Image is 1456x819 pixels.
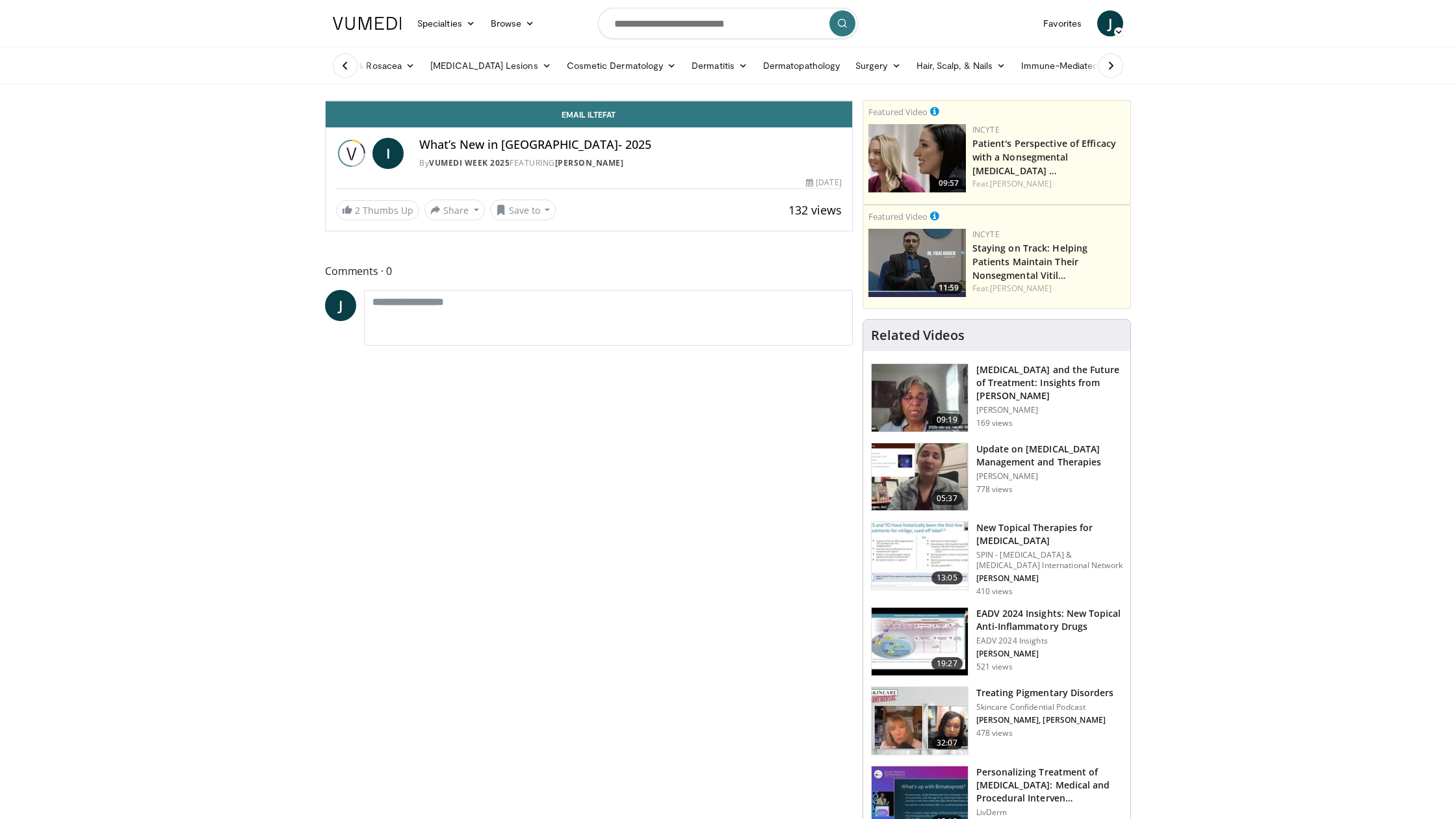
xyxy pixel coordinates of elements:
[848,53,909,79] a: Surgery
[325,53,422,79] a: Acne & Rosacea
[935,282,963,294] span: 11:59
[806,177,841,188] div: [DATE]
[555,157,624,168] a: [PERSON_NAME]
[931,571,963,584] span: 13:05
[325,290,356,321] a: J
[935,177,963,189] span: 09:57
[871,443,1123,512] a: 05:37 Update on [MEDICAL_DATA] Management and Therapies [PERSON_NAME] 778 views
[333,17,402,30] img: VuMedi Logo
[976,715,1114,725] p: [PERSON_NAME], [PERSON_NAME]
[972,229,1000,240] a: Incyte
[972,124,1000,135] a: Incyte
[755,53,848,79] a: Dermatopathology
[871,363,1123,432] a: 09:19 [MEDICAL_DATA] and the Future of Treatment: Insights from [PERSON_NAME] [PERSON_NAME] 169 v...
[419,157,842,169] div: By FEATURING
[868,124,966,192] a: 09:57
[336,138,367,169] img: Vumedi Week 2025
[990,178,1052,189] a: [PERSON_NAME]
[931,413,963,426] span: 09:19
[909,53,1013,79] a: Hair, Scalp, & Nails
[326,101,852,101] video-js: Video Player
[355,204,360,216] span: 2
[559,53,684,79] a: Cosmetic Dermatology
[419,138,842,152] h4: What’s New in [GEOGRAPHIC_DATA]- 2025
[931,492,963,505] span: 05:37
[931,736,963,749] span: 32:07
[976,702,1114,712] p: Skincare Confidential Podcast
[976,728,1013,738] p: 478 views
[976,686,1114,699] h3: Treating Pigmentary Disorders
[871,607,1123,676] a: 19:27 EADV 2024 Insights: New Topical Anti-Inflammatory Drugs EADV 2024 Insights [PERSON_NAME] 52...
[976,405,1123,415] p: [PERSON_NAME]
[972,242,1088,281] a: Staying on Track: Helping Patients Maintain Their Nonsegmental Vitil…
[976,649,1123,659] p: [PERSON_NAME]
[868,229,966,297] a: 11:59
[871,686,1123,755] a: 32:07 Treating Pigmentary Disorders Skincare Confidential Podcast [PERSON_NAME], [PERSON_NAME] 47...
[972,137,1116,177] a: Patient's Perspective of Efficacy with a Nonsegmental [MEDICAL_DATA] …
[336,200,419,220] a: 2 Thumbs Up
[490,200,556,220] button: Save to
[990,283,1052,294] a: [PERSON_NAME]
[372,138,404,169] a: I
[976,484,1013,495] p: 778 views
[976,418,1013,428] p: 169 views
[976,636,1123,646] p: EADV 2024 Insights
[976,573,1123,584] p: [PERSON_NAME]
[868,124,966,192] img: 2c48d197-61e9-423b-8908-6c4d7e1deb64.png.150x105_q85_crop-smart_upscale.jpg
[868,211,928,222] small: Featured Video
[976,807,1123,818] p: LivDerm
[788,202,842,218] span: 132 views
[422,53,559,79] a: [MEDICAL_DATA] Lesions
[872,608,968,675] img: fb16937f-3328-4f80-b63c-7500665d0b6f.150x105_q85_crop-smart_upscale.jpg
[1013,53,1119,79] a: Immune-Mediated
[976,521,1123,547] h3: New Topical Therapies for [MEDICAL_DATA]
[326,101,852,127] a: Email Iltefat
[976,586,1013,597] p: 410 views
[972,178,1125,190] div: Feat.
[872,364,968,432] img: 61cd5260-75df-4b1e-a633-c0cfc445a6c5.150x105_q85_crop-smart_upscale.jpg
[409,10,483,36] a: Specialties
[972,283,1125,294] div: Feat.
[931,657,963,670] span: 19:27
[1097,10,1123,36] a: J
[483,10,543,36] a: Browse
[976,550,1123,571] p: SPIN - [MEDICAL_DATA] & [MEDICAL_DATA] International Network
[872,687,968,755] img: 936b2568-d649-422e-86e3-74ee5e8b3244.150x105_q85_crop-smart_upscale.jpg
[976,471,1123,482] p: [PERSON_NAME]
[871,328,965,343] h4: Related Videos
[598,8,858,39] input: Search topics, interventions
[976,443,1123,469] h3: Update on [MEDICAL_DATA] Management and Therapies
[684,53,755,79] a: Dermatitis
[976,662,1013,672] p: 521 views
[868,229,966,297] img: fe0751a3-754b-4fa7-bfe3-852521745b57.png.150x105_q85_crop-smart_upscale.jpg
[325,263,853,279] span: Comments 0
[871,521,1123,597] a: 13:05 New Topical Therapies for [MEDICAL_DATA] SPIN - [MEDICAL_DATA] & [MEDICAL_DATA] Internation...
[976,766,1123,805] h3: Personalizing Treatment of [MEDICAL_DATA]: Medical and Procedural Interven…
[976,363,1123,402] h3: [MEDICAL_DATA] and the Future of Treatment: Insights from [PERSON_NAME]
[424,200,485,220] button: Share
[1035,10,1089,36] a: Favorites
[872,522,968,590] img: aec7c383-24cb-4ba1-9b1c-41c76ba1e866.150x105_q85_crop-smart_upscale.jpg
[872,443,968,511] img: e2ded4d6-ff09-40cc-9b94-034895d1a473.150x105_q85_crop-smart_upscale.jpg
[429,157,510,168] a: Vumedi Week 2025
[976,607,1123,633] h3: EADV 2024 Insights: New Topical Anti-Inflammatory Drugs
[868,106,928,118] small: Featured Video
